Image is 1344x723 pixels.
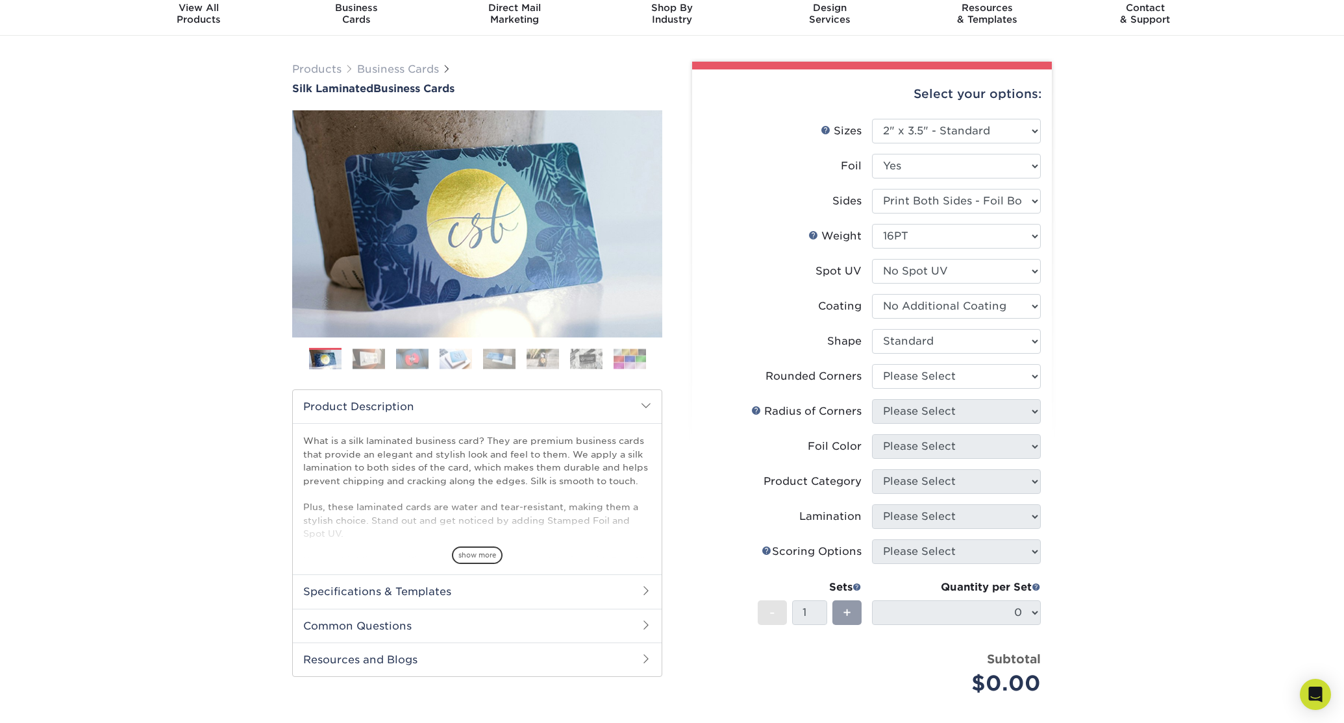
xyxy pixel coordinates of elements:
div: Services [751,2,908,25]
img: Business Cards 07 [570,349,603,369]
strong: Subtotal [987,652,1041,666]
div: Foil Color [808,439,862,454]
span: + [843,603,851,622]
span: show more [452,546,503,564]
img: Business Cards 03 [396,349,429,369]
span: Design [751,2,908,14]
div: Sides [832,193,862,209]
p: What is a silk laminated business card? They are premium business cards that provide an elegant a... [303,434,651,646]
span: Shop By [593,2,751,14]
span: View All [120,2,278,14]
div: Products [120,2,278,25]
img: Business Cards 08 [614,349,646,369]
div: Select your options: [703,69,1041,119]
img: Business Cards 06 [527,349,559,369]
a: Business Cards [357,63,439,75]
h2: Common Questions [293,609,662,643]
div: Industry [593,2,751,25]
div: & Support [1066,2,1224,25]
span: Contact [1066,2,1224,14]
div: Product Category [764,474,862,489]
div: & Templates [908,2,1066,25]
div: Weight [808,228,862,244]
h1: Business Cards [292,82,662,95]
span: Business [278,2,436,14]
div: Cards [278,2,436,25]
h2: Product Description [293,390,662,423]
div: Sizes [821,123,862,139]
img: Business Cards 04 [440,349,472,369]
img: Business Cards 05 [483,349,516,369]
div: Rounded Corners [765,369,862,384]
span: Silk Laminated [292,82,373,95]
div: Shape [827,334,862,349]
div: Spot UV [815,263,862,279]
div: Sets [758,580,862,595]
span: Resources [908,2,1066,14]
div: Foil [841,158,862,174]
img: Business Cards 01 [309,343,342,376]
span: - [769,603,775,622]
img: Business Cards 02 [353,349,385,369]
h2: Specifications & Templates [293,574,662,608]
a: Silk LaminatedBusiness Cards [292,82,662,95]
img: Silk Laminated 01 [292,39,662,409]
div: Coating [818,299,862,314]
span: Direct Mail [436,2,593,14]
a: Products [292,63,342,75]
div: Open Intercom Messenger [1300,679,1331,710]
h2: Resources and Blogs [293,643,662,676]
div: Marketing [436,2,593,25]
div: Scoring Options [762,544,862,559]
div: $0.00 [882,668,1041,699]
div: Lamination [799,509,862,524]
div: Quantity per Set [872,580,1041,595]
div: Radius of Corners [751,404,862,419]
